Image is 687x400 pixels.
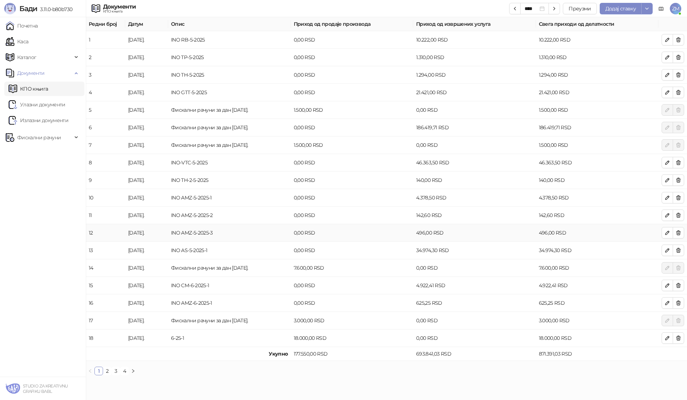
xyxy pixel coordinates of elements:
div: КПО књига [103,10,136,13]
img: Logo [4,3,16,14]
td: [DATE]. [125,242,168,259]
td: [DATE]. [125,224,168,242]
td: 142,60 RSD [536,207,659,224]
td: 11 [86,207,125,224]
button: Преузми [563,3,597,14]
td: 12 [86,224,125,242]
button: Додај ставку [600,3,642,14]
button: left [86,367,94,375]
td: 0,00 RSD [291,66,414,84]
td: 9 [86,172,125,189]
td: [DATE]. [125,154,168,172]
td: 4.922,41 RSD [536,277,659,294]
span: right [131,369,135,373]
td: [DATE]. [125,329,168,347]
li: 3 [112,367,120,375]
td: 1 [86,31,125,49]
td: INO RB-5-2025 [168,31,291,49]
li: 1 [94,367,103,375]
td: 0,00 RSD [291,277,414,294]
li: Следећа страна [129,367,137,375]
a: 4 [121,367,128,375]
td: 0,00 RSD [413,101,536,119]
td: 186.419,71 RSD [413,119,536,136]
td: 0,00 RSD [291,242,414,259]
td: Фискални рачуни за дан 2. 6. 2025. [168,259,291,277]
td: 0,00 RSD [291,31,414,49]
td: 625,25 RSD [536,294,659,312]
a: KPO knjigaКПО књига [9,82,48,96]
td: 6 [86,119,125,136]
td: 13 [86,242,125,259]
td: 15 [86,277,125,294]
td: 4 [86,84,125,101]
td: 0,00 RSD [291,294,414,312]
td: 1.310,00 RSD [536,49,659,66]
th: Свега приходи од делатности [536,17,659,31]
td: 16 [86,294,125,312]
td: 2 [86,49,125,66]
td: [DATE]. [125,312,168,329]
td: 6-25-1 [168,329,291,347]
td: [DATE]. [125,101,168,119]
td: 46.363,50 RSD [536,154,659,172]
td: [DATE]. [125,119,168,136]
button: right [129,367,137,375]
td: 0,00 RSD [413,329,536,347]
a: 1 [95,367,103,375]
td: 186.419,71 RSD [536,119,659,136]
td: [DATE]. [125,259,168,277]
a: Излазни документи [9,113,68,127]
div: Документи [103,4,136,10]
a: 2 [103,367,111,375]
td: 0,00 RSD [413,312,536,329]
td: 10.222,00 RSD [536,31,659,49]
th: Редни број [86,17,125,31]
td: 496,00 RSD [536,224,659,242]
td: [DATE]. [125,49,168,66]
td: 10.222,00 RSD [413,31,536,49]
td: INO TH-5-2025 [168,66,291,84]
td: [DATE]. [125,66,168,84]
td: INO GTT-5-2025 [168,84,291,101]
td: [DATE]. [125,136,168,154]
td: 4.378,50 RSD [536,189,659,207]
td: 21.421,00 RSD [536,84,659,101]
td: 1.500,00 RSD [291,101,414,119]
span: left [88,369,92,373]
a: Почетна [6,19,38,33]
td: 5 [86,101,125,119]
span: Каталог [17,50,36,64]
td: 1.294,00 RSD [536,66,659,84]
a: Ulazni dokumentiУлазни документи [9,97,65,112]
img: KPO knjiga [92,4,100,13]
li: 4 [120,367,129,375]
th: Приход од извршених услуга [413,17,536,31]
td: 0,00 RSD [291,207,414,224]
td: 693.841,03 RSD [413,347,536,361]
td: INO TP-5-2025 [168,49,291,66]
td: 17 [86,312,125,329]
td: 1.500,00 RSD [536,101,659,119]
td: 1.310,00 RSD [413,49,536,66]
td: [DATE]. [125,84,168,101]
td: 10 [86,189,125,207]
small: STUDIO ZA KREATIVNU GRAFIKU BABL [23,384,68,394]
td: 34.974,30 RSD [413,242,536,259]
td: 7.600,00 RSD [291,259,414,277]
td: 177.550,00 RSD [291,347,414,361]
td: 1.500,00 RSD [536,136,659,154]
td: 0,00 RSD [291,84,414,101]
td: 140,00 RSD [413,172,536,189]
strong: Укупно [269,351,288,357]
td: 3 [86,66,125,84]
td: 18.000,00 RSD [536,329,659,347]
td: 0,00 RSD [291,119,414,136]
td: [DATE]. [125,189,168,207]
li: 2 [103,367,112,375]
td: [DATE]. [125,207,168,224]
td: 0,00 RSD [413,259,536,277]
a: Документација [656,3,667,14]
td: INO TH-2-5-2025 [168,172,291,189]
td: INO-VTC-5-2025 [168,154,291,172]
